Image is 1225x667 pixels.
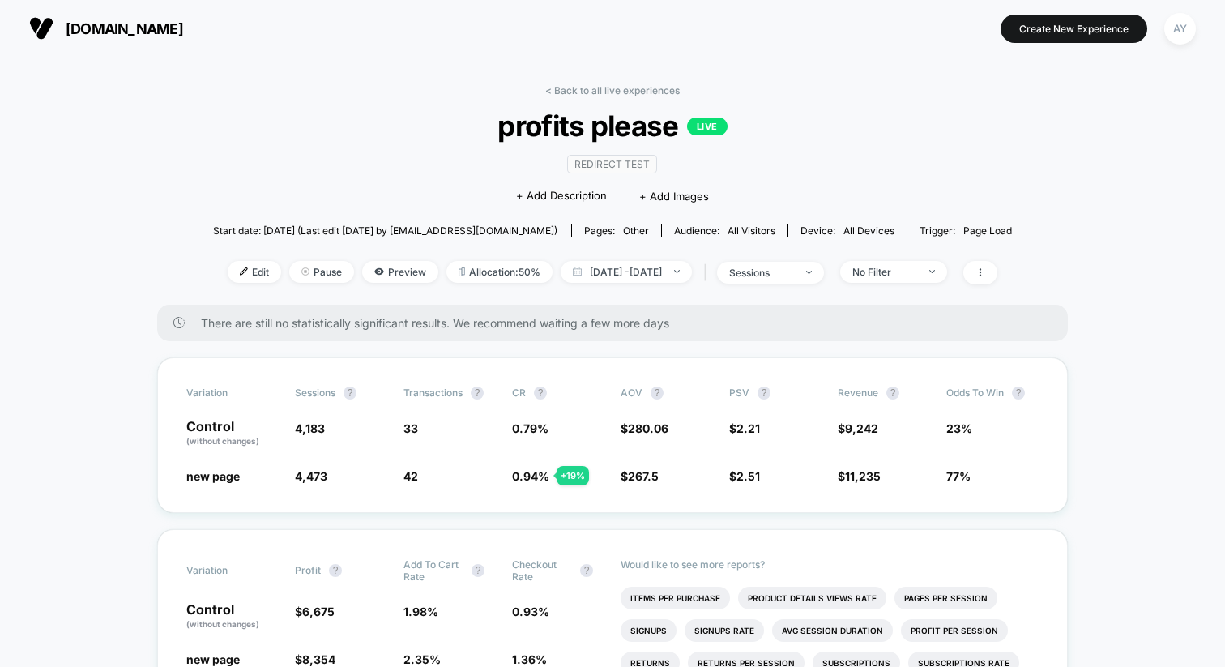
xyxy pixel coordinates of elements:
[295,652,335,666] span: $
[403,421,418,435] span: 33
[403,652,441,666] span: 2.35 %
[253,109,972,143] span: profits please
[557,466,589,485] div: + 19 %
[186,619,259,629] span: (without changes)
[362,261,438,283] span: Preview
[736,469,760,483] span: 2.51
[621,587,730,609] li: Items Per Purchase
[573,267,582,276] img: calendar
[228,261,281,283] span: Edit
[920,224,1012,237] div: Trigger:
[512,558,572,583] span: Checkout Rate
[687,118,728,135] p: LIVE
[845,469,881,483] span: 11,235
[728,224,775,237] span: All Visitors
[512,605,549,618] span: 0.93 %
[471,387,484,400] button: ?
[186,558,275,583] span: Variation
[685,619,764,642] li: Signups Rate
[806,271,812,274] img: end
[459,267,465,276] img: rebalance
[963,224,1012,237] span: Page Load
[758,387,770,400] button: ?
[302,605,335,618] span: 6,675
[946,421,972,435] span: 23%
[295,387,335,399] span: Sessions
[186,436,259,446] span: (without changes)
[736,421,760,435] span: 2.21
[674,270,680,273] img: end
[651,387,664,400] button: ?
[1164,13,1196,45] div: AY
[545,84,680,96] a: < Back to all live experiences
[639,190,709,203] span: + Add Images
[838,469,881,483] span: $
[567,155,657,173] span: Redirect Test
[24,15,188,41] button: [DOMAIN_NAME]
[787,224,907,237] span: Device:
[472,564,484,577] button: ?
[946,469,971,483] span: 77%
[403,605,438,618] span: 1.98 %
[852,266,917,278] div: No Filter
[186,469,240,483] span: new page
[512,652,547,666] span: 1.36 %
[512,387,526,399] span: CR
[240,267,248,276] img: edit
[512,421,548,435] span: 0.79 %
[621,421,668,435] span: $
[628,469,659,483] span: 267.5
[403,558,463,583] span: Add To Cart Rate
[561,261,692,283] span: [DATE] - [DATE]
[186,420,279,447] p: Control
[534,387,547,400] button: ?
[580,564,593,577] button: ?
[295,605,335,618] span: $
[623,224,649,237] span: other
[901,619,1008,642] li: Profit Per Session
[186,387,275,400] span: Variation
[584,224,649,237] div: Pages:
[738,587,886,609] li: Product Details Views Rate
[621,558,1039,571] p: Would like to see more reports?
[302,652,335,666] span: 8,354
[186,603,279,631] p: Control
[845,421,878,435] span: 9,242
[344,387,356,400] button: ?
[295,421,325,435] span: 4,183
[186,652,240,666] span: new page
[1159,12,1201,45] button: AY
[29,16,53,41] img: Visually logo
[295,469,327,483] span: 4,473
[329,564,342,577] button: ?
[512,469,549,483] span: 0.94 %
[201,316,1035,330] span: There are still no statistically significant results. We recommend waiting a few more days
[301,267,309,276] img: end
[729,267,794,279] div: sessions
[516,188,607,204] span: + Add Description
[621,469,659,483] span: $
[289,261,354,283] span: Pause
[929,270,935,273] img: end
[729,421,760,435] span: $
[946,387,1035,400] span: Odds to Win
[1012,387,1025,400] button: ?
[886,387,899,400] button: ?
[213,224,557,237] span: Start date: [DATE] (Last edit [DATE] by [EMAIL_ADDRESS][DOMAIN_NAME])
[894,587,997,609] li: Pages Per Session
[843,224,894,237] span: all devices
[295,564,321,576] span: Profit
[66,20,183,37] span: [DOMAIN_NAME]
[729,469,760,483] span: $
[838,387,878,399] span: Revenue
[628,421,668,435] span: 280.06
[403,387,463,399] span: Transactions
[729,387,749,399] span: PSV
[772,619,893,642] li: Avg Session Duration
[621,619,677,642] li: Signups
[838,421,878,435] span: $
[1001,15,1147,43] button: Create New Experience
[621,387,642,399] span: AOV
[700,261,717,284] span: |
[403,469,418,483] span: 42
